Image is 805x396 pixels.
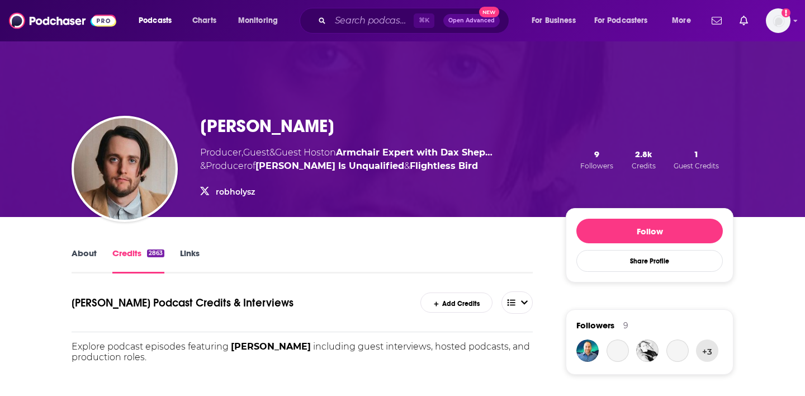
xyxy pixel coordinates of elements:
[275,147,324,158] span: Guest Host
[336,147,493,158] a: Armchair Expert with Dax Shepard
[443,14,500,27] button: Open AdvancedNew
[185,12,223,30] a: Charts
[180,248,200,274] a: Links
[330,12,414,30] input: Search podcasts, credits, & more...
[72,341,533,362] p: Explore podcast episodes featuring including guest interviews, hosted podcasts, and production ro...
[269,147,275,158] span: &
[404,161,410,171] span: &
[636,340,659,362] img: Chenerymary
[672,13,691,29] span: More
[666,340,689,362] a: RobertAbramo
[674,162,719,170] span: Guest Credits
[576,250,723,272] button: Share Profile
[580,162,613,170] span: Followers
[324,147,493,158] span: on
[501,291,533,314] button: open menu
[231,341,311,352] span: [PERSON_NAME]
[230,12,292,30] button: open menu
[420,293,493,312] a: Add Credits
[670,148,722,171] button: 1Guest Credits
[9,10,116,31] img: Podchaser - Follow, Share and Rate Podcasts
[72,248,97,274] a: About
[735,11,752,30] a: Show notifications dropdown
[310,8,520,34] div: Search podcasts, credits, & more...
[664,12,705,30] button: open menu
[587,12,664,30] button: open menu
[414,13,434,28] span: ⌘ K
[74,118,176,220] img: Rob Holysz
[766,8,790,33] img: User Profile
[577,148,617,171] button: 9Followers
[139,13,172,29] span: Podcasts
[147,249,164,257] div: 2863
[696,340,718,362] button: +3
[243,147,269,158] span: Guest
[216,187,255,197] a: robholysz
[112,248,164,274] a: Credits2863
[532,13,576,29] span: For Business
[576,340,599,362] img: BillySamoa
[255,161,404,171] a: Anna Faris Is Unqualified
[707,11,726,30] a: Show notifications dropdown
[623,320,628,331] div: 9
[479,7,499,17] span: New
[635,149,652,159] span: 2.8k
[131,12,186,30] button: open menu
[72,291,399,314] h1: Rob Holysz's Podcast Credits & Interviews
[238,13,278,29] span: Monitoring
[694,149,699,159] span: 1
[247,161,404,171] span: of
[241,147,243,158] span: ,
[766,8,790,33] span: Logged in as Jlescht
[766,8,790,33] button: Show profile menu
[410,161,478,171] a: Flightless Bird
[594,13,648,29] span: For Podcasters
[448,18,495,23] span: Open Advanced
[200,161,206,171] span: &
[594,149,599,159] span: 9
[192,13,216,29] span: Charts
[632,162,656,170] span: Credits
[576,320,614,331] span: Followers
[200,147,241,158] span: Producer
[206,161,247,171] span: Producer
[524,12,590,30] button: open menu
[576,219,723,243] button: Follow
[628,148,659,171] button: 2.8kCredits
[782,8,790,17] svg: Add a profile image
[200,115,334,137] h3: [PERSON_NAME]
[607,340,629,362] a: Ganesh.mana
